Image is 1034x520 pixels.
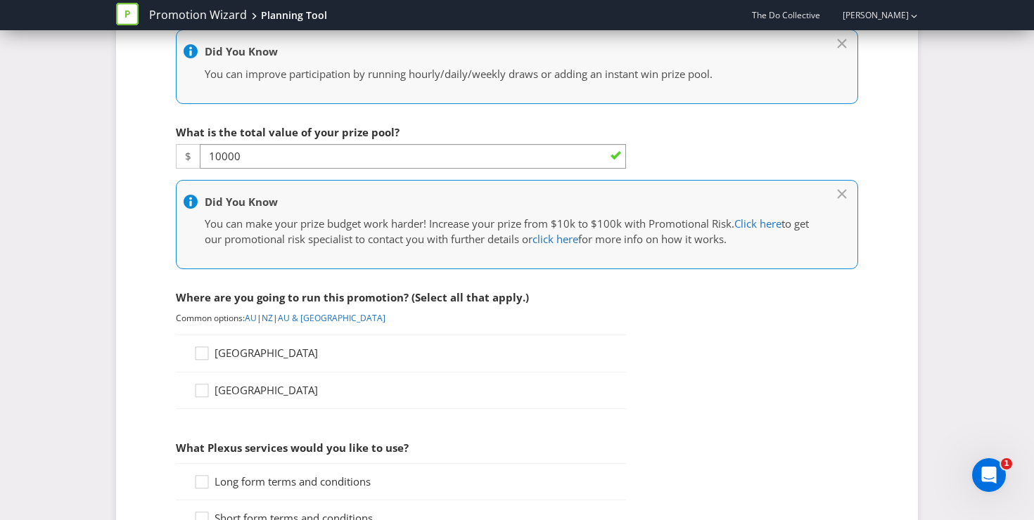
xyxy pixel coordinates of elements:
span: $ [176,144,200,169]
div: Where are you going to run this promotion? (Select all that apply.) [176,283,626,312]
span: 1 [1001,458,1012,469]
span: You can make your prize budget work harder! Increase your prize from $10k to $100k with Promotion... [205,216,734,230]
span: [GEOGRAPHIC_DATA] [215,383,318,397]
p: You can improve participation by running hourly/daily/weekly draws or adding an instant win prize... [205,67,815,82]
a: Click here [734,216,781,230]
iframe: Intercom live chat [972,458,1006,492]
span: [GEOGRAPHIC_DATA] [215,346,318,360]
div: Planning Tool [261,8,327,22]
span: Common options: [176,312,245,324]
span: | [257,312,262,324]
span: The Do Collective [752,9,820,21]
a: Promotion Wizard [149,7,247,23]
span: Long form terms and conditions [215,474,371,488]
a: click here [532,232,578,246]
span: What Plexus services would you like to use? [176,441,409,455]
a: NZ [262,312,273,324]
span: for more info on how it works. [578,232,727,246]
span: | [273,312,278,324]
a: [PERSON_NAME] [829,9,909,21]
a: AU [245,312,257,324]
span: What is the total value of your prize pool? [176,125,400,139]
span: to get our promotional risk specialist to contact you with further details or [205,216,809,245]
a: AU & [GEOGRAPHIC_DATA] [278,312,385,324]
